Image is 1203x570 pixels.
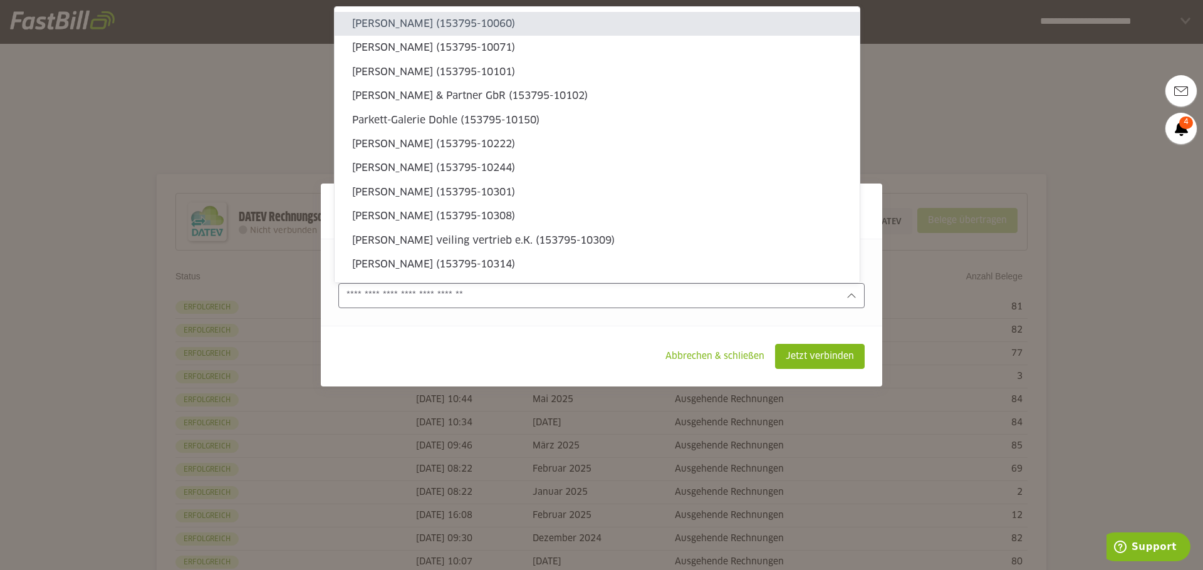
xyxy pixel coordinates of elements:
[335,60,860,84] sl-option: [PERSON_NAME] (153795-10101)
[1107,532,1190,564] iframe: Öffnet ein Widget, in dem Sie weitere Informationen finden
[1179,117,1193,129] span: 4
[655,344,775,369] sl-button: Abbrechen & schließen
[335,252,860,276] sl-option: [PERSON_NAME] (153795-10314)
[335,229,860,252] sl-option: [PERSON_NAME] veiling vertrieb e.K. (153795-10309)
[335,276,860,300] sl-option: [PERSON_NAME] Uhlandstr. (153795-10327)
[335,180,860,204] sl-option: [PERSON_NAME] (153795-10301)
[335,204,860,228] sl-option: [PERSON_NAME] (153795-10308)
[335,36,860,60] sl-option: [PERSON_NAME] (153795-10071)
[335,156,860,180] sl-option: [PERSON_NAME] (153795-10244)
[775,344,865,369] sl-button: Jetzt verbinden
[335,132,860,156] sl-option: [PERSON_NAME] (153795-10222)
[335,84,860,108] sl-option: [PERSON_NAME] & Partner GbR (153795-10102)
[335,12,860,36] sl-option: [PERSON_NAME] (153795-10060)
[1165,113,1197,144] a: 4
[335,108,860,132] sl-option: Parkett-Galerie Dohle (153795-10150)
